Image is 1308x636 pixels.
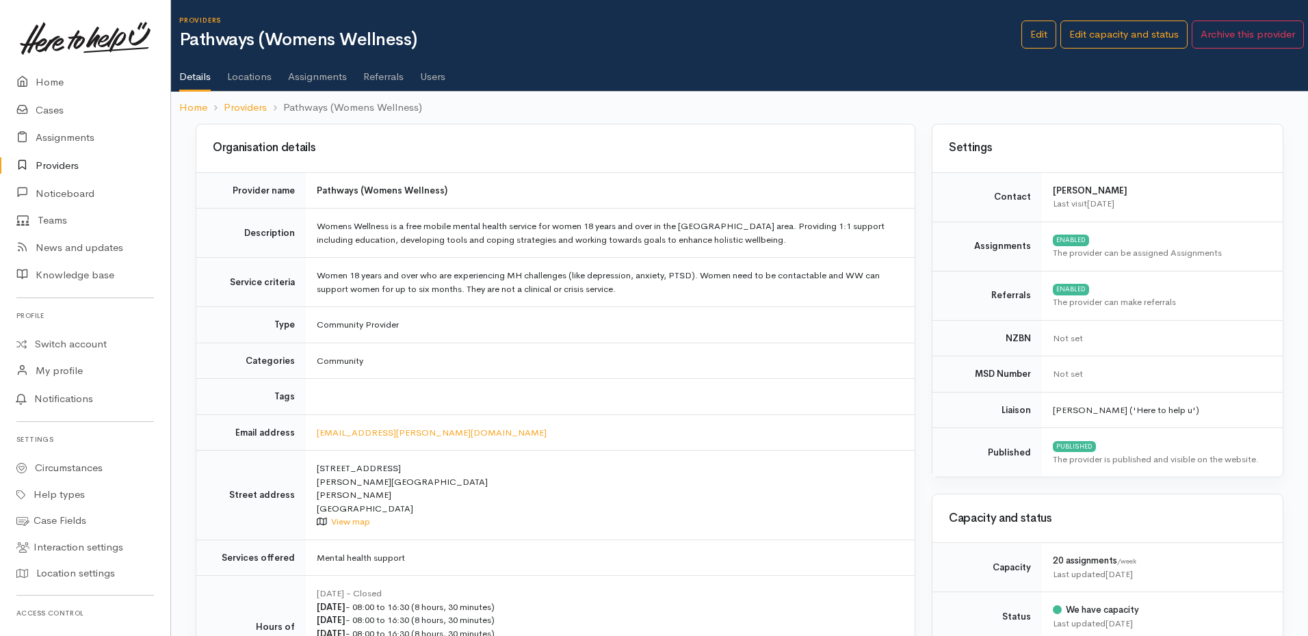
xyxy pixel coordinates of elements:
a: Edit capacity and status [1060,21,1188,49]
h6: Settings [16,430,154,449]
a: Locations [227,53,272,91]
div: - 08:00 to 16:30 (8 hours, 30 minutes) [317,613,898,627]
td: Capacity [932,543,1042,592]
a: Users [420,53,445,91]
td: Assignments [932,222,1042,271]
div: We have capacity [1053,603,1266,617]
h1: Pathways (Womens Wellness) [179,30,1021,50]
td: MSD Number [932,356,1042,393]
a: [EMAIL_ADDRESS][PERSON_NAME][DOMAIN_NAME] [317,427,547,438]
nav: breadcrumb [171,92,1308,124]
b: [PERSON_NAME] [1053,185,1127,196]
a: Details [179,53,211,92]
div: ENABLED [1053,235,1089,246]
a: View map [331,516,370,527]
h3: Capacity and status [949,512,1266,525]
td: Street address [196,451,306,540]
div: Last updated [1053,617,1266,631]
a: Edit [1021,21,1056,49]
h3: Settings [949,142,1266,155]
div: 20 assignments [1053,554,1266,568]
b: [DATE] [317,614,345,626]
div: The provider can be assigned Assignments [1053,246,1266,260]
h6: Profile [16,306,154,325]
div: [DATE] - Closed [317,587,898,600]
td: Liaison [932,392,1042,428]
td: [PERSON_NAME] ('Here to help u') [1042,392,1283,428]
a: Assignments [288,53,347,91]
time: [DATE] [1106,618,1133,629]
div: PUBLISHED [1053,441,1096,452]
b: Pathways (Womens Wellness) [317,185,447,196]
td: Contact [932,172,1042,222]
time: [DATE] [1106,568,1133,580]
li: Pathways (Womens Wellness) [267,100,422,116]
h6: Providers [179,16,1021,24]
td: Provider name [196,172,306,209]
a: Referrals [363,53,404,91]
span: /week [1117,557,1136,566]
td: Womens Wellness is a free mobile mental health service for women 18 years and over in the [GEOGRA... [306,209,915,258]
td: Service criteria [196,258,306,307]
div: Not set [1053,332,1266,345]
td: Type [196,307,306,343]
div: The provider is published and visible on the website. [1053,453,1266,466]
td: Tags [196,379,306,415]
td: Description [196,209,306,258]
td: Community [306,343,915,379]
td: Referrals [932,271,1042,320]
div: The provider can make referrals [1053,295,1266,309]
td: Women 18 years and over who are experiencing MH challenges (like depression, anxiety, PTSD). Wome... [306,258,915,307]
td: Mental health support [306,540,915,576]
td: [STREET_ADDRESS] [PERSON_NAME][GEOGRAPHIC_DATA] [PERSON_NAME] [GEOGRAPHIC_DATA] [306,451,915,540]
div: Last visit [1053,197,1266,211]
a: Home [179,100,207,116]
div: Not set [1053,367,1266,381]
td: Services offered [196,540,306,576]
td: NZBN [932,320,1042,356]
b: [DATE] [317,601,345,613]
a: Providers [224,100,267,116]
h3: Organisation details [213,142,898,155]
td: Published [932,428,1042,477]
div: Last updated [1053,568,1266,581]
button: Archive this provider [1192,21,1304,49]
h6: Access control [16,604,154,622]
div: ENABLED [1053,284,1089,295]
div: - 08:00 to 16:30 (8 hours, 30 minutes) [317,600,898,614]
time: [DATE] [1087,198,1114,209]
td: Email address [196,414,306,451]
td: Community Provider [306,307,915,343]
td: Categories [196,343,306,379]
